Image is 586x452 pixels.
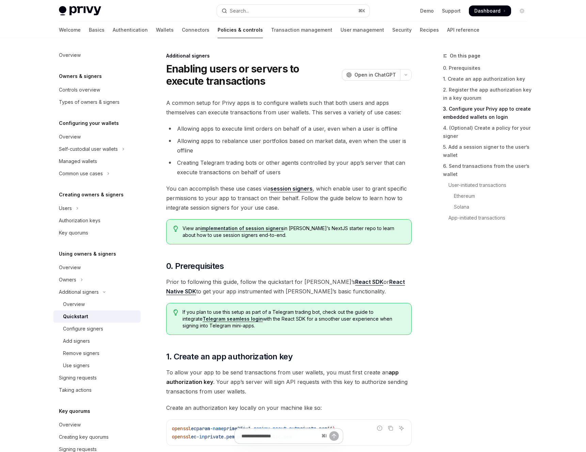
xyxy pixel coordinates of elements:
[166,403,412,413] span: Create an authorization key locally on your machine like so:
[241,429,319,443] input: Ask a question...
[443,161,533,180] a: 6. Send transactions from the user’s wallet
[53,431,141,443] a: Creating key quorums
[447,22,479,38] a: API reference
[166,52,412,59] div: Additional signers
[443,84,533,103] a: 2. Register the app authorization key in a key quorum
[59,216,100,225] div: Authorization keys
[53,131,141,143] a: Overview
[53,347,141,359] a: Remove signers
[166,98,412,117] span: A common setup for Privy apps is to configure wallets such that both users and apps themselves ca...
[397,424,406,433] button: Ask AI
[59,133,81,141] div: Overview
[53,419,141,431] a: Overview
[386,424,395,433] button: Copy the contents from the code block
[358,8,365,14] span: ⌘ K
[230,7,249,15] div: Search...
[63,349,99,357] div: Remove signers
[443,123,533,142] a: 4. (Optional) Create a policy for your signer
[59,386,92,394] div: Taking actions
[53,96,141,108] a: Types of owners & signers
[251,425,270,432] span: -genkey
[59,157,97,165] div: Managed wallets
[443,191,533,201] a: Ethereum
[443,180,533,191] a: User-initiated transactions
[59,86,100,94] div: Controls overview
[63,337,90,345] div: Add signers
[166,158,412,177] li: Creating Telegram trading bots or other agents controlled by your app’s server that can execute t...
[329,431,339,441] button: Send message
[375,424,384,433] button: Report incorrect code
[63,312,88,321] div: Quickstart
[59,6,101,16] img: light logo
[59,433,109,441] div: Creating key quorums
[420,22,439,38] a: Recipes
[203,316,263,322] a: Telegram seamless login
[191,425,210,432] span: ecparam
[59,229,88,237] div: Key quorums
[183,225,404,239] span: View an in [PERSON_NAME]’s NextJS starter repo to learn about how to use session signers end-to-end.
[59,407,90,415] h5: Key quorums
[63,300,85,308] div: Overview
[89,22,105,38] a: Basics
[271,22,332,38] a: Transaction management
[59,204,72,212] div: Users
[172,425,191,432] span: openssl
[166,184,412,212] span: You can accomplish these use cases via , which enable user to grant specific permissions to your ...
[392,22,412,38] a: Security
[59,145,118,153] div: Self-custodial user wallets
[156,22,174,38] a: Wallets
[173,309,178,316] svg: Tip
[53,202,141,214] button: Toggle Users section
[333,425,335,432] span: \
[53,298,141,310] a: Overview
[173,226,178,232] svg: Tip
[443,63,533,74] a: 0. Prerequisites
[270,185,313,192] a: session signers
[442,7,461,14] a: Support
[53,286,141,298] button: Toggle Additional signers section
[443,201,533,212] a: Solana
[53,167,141,180] button: Toggle Common use cases section
[53,359,141,372] a: Use signers
[59,374,97,382] div: Signing requests
[59,98,120,106] div: Types of owners & signers
[443,103,533,123] a: 3. Configure your Privy app to create embedded wallets on login
[286,425,297,432] span: -out
[53,214,141,227] a: Authorization keys
[59,263,81,272] div: Overview
[224,425,251,432] span: prime256v1
[59,169,103,178] div: Common use cases
[59,421,81,429] div: Overview
[59,191,124,199] h5: Creating owners & signers
[53,274,141,286] button: Toggle Owners section
[53,227,141,239] a: Key quorums
[443,74,533,84] a: 1. Create an app authorization key
[53,335,141,347] a: Add signers
[420,7,434,14] a: Demo
[183,309,404,329] span: If you plan to use this setup as part of a Telegram trading bot, check out the guide to integrate...
[340,22,384,38] a: User management
[166,261,224,272] span: 0. Prerequisites
[166,351,293,362] span: 1. Create an app authorization key
[469,5,511,16] a: Dashboard
[182,22,209,38] a: Connectors
[166,124,412,133] li: Allowing apps to execute limit orders on behalf of a user, even when a user is offline
[53,310,141,323] a: Quickstart
[297,425,327,432] span: private.pem
[217,5,369,17] button: Open search
[443,212,533,223] a: App-initiated transactions
[270,425,286,432] span: -noout
[218,22,263,38] a: Policies & controls
[53,261,141,274] a: Overview
[210,425,224,432] span: -name
[166,63,339,87] h1: Enabling users or servers to execute transactions
[53,49,141,61] a: Overview
[59,250,116,258] h5: Using owners & signers
[59,72,102,80] h5: Owners & signers
[517,5,527,16] button: Toggle dark mode
[166,368,412,396] span: To allow your app to be send transactions from user wallets, you must first create an . Your app’...
[59,51,81,59] div: Overview
[474,7,501,14] span: Dashboard
[53,143,141,155] button: Toggle Self-custodial user wallets section
[53,84,141,96] a: Controls overview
